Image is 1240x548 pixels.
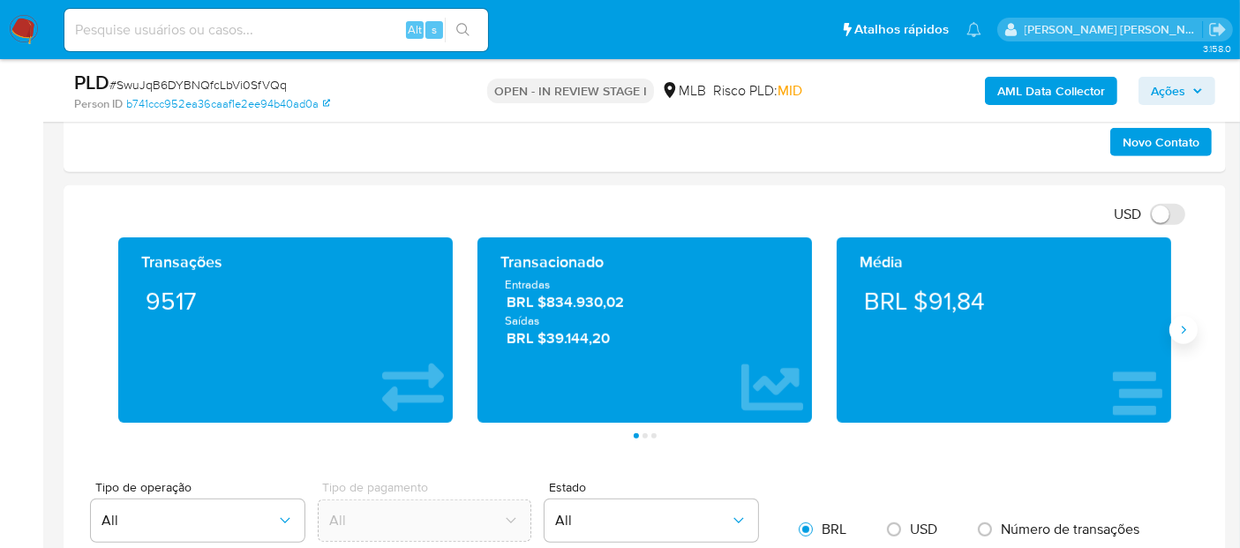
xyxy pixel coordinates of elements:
[1151,77,1185,105] span: Ações
[1123,130,1199,154] span: Novo Contato
[1203,41,1231,56] span: 3.158.0
[432,21,437,38] span: s
[1110,128,1212,156] button: Novo Contato
[661,81,706,101] div: MLB
[997,77,1105,105] b: AML Data Collector
[445,18,481,42] button: search-icon
[713,81,802,101] span: Risco PLD:
[778,80,802,101] span: MID
[985,77,1117,105] button: AML Data Collector
[1025,21,1203,38] p: leticia.siqueira@mercadolivre.com
[126,96,330,112] a: b741ccc952ea36caaf1e2ee94b40ad0a
[487,79,654,103] p: OPEN - IN REVIEW STAGE I
[1139,77,1215,105] button: Ações
[74,96,123,112] b: Person ID
[1208,20,1227,39] a: Sair
[74,68,109,96] b: PLD
[966,22,981,37] a: Notificações
[109,76,287,94] span: # SwuJqB6DYBNQfcLbVi0SfVQq
[408,21,422,38] span: Alt
[64,19,488,41] input: Pesquise usuários ou casos...
[854,20,949,39] span: Atalhos rápidos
